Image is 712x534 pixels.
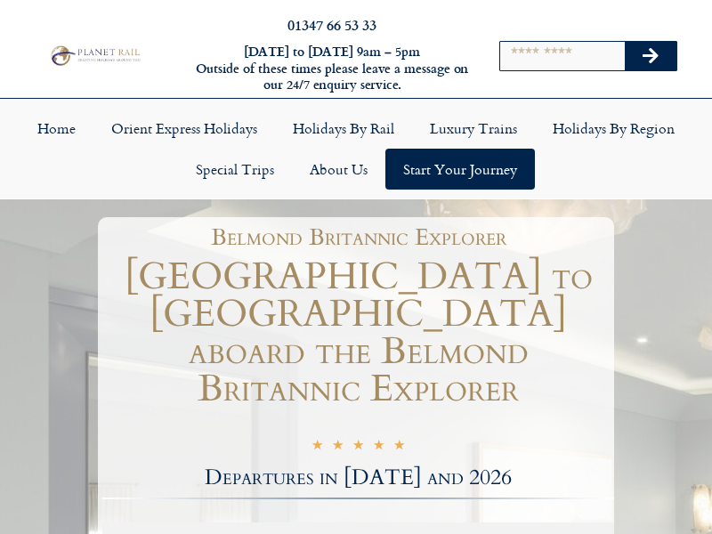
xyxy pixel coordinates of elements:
h2: Departures in [DATE] and 2026 [102,467,614,489]
i: ☆ [373,439,384,456]
div: 5/5 [311,437,405,456]
a: Luxury Trains [412,108,535,149]
a: About Us [292,149,385,190]
button: Search [625,42,676,70]
a: Orient Express Holidays [93,108,275,149]
i: ☆ [332,439,344,456]
i: ☆ [393,439,405,456]
a: Home [20,108,93,149]
h1: [GEOGRAPHIC_DATA] to [GEOGRAPHIC_DATA] aboard the Belmond Britannic Explorer [102,258,614,408]
a: Holidays by Rail [275,108,412,149]
h1: Belmond Britannic Explorer [111,226,605,249]
a: Holidays by Region [535,108,692,149]
img: Planet Rail Train Holidays Logo [47,44,142,67]
i: ☆ [311,439,323,456]
h6: [DATE] to [DATE] 9am – 5pm Outside of these times please leave a message on our 24/7 enquiry serv... [194,44,470,93]
i: ☆ [352,439,364,456]
nav: Menu [9,108,703,190]
a: Special Trips [178,149,292,190]
a: 01347 66 53 33 [287,14,376,35]
a: Start your Journey [385,149,535,190]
